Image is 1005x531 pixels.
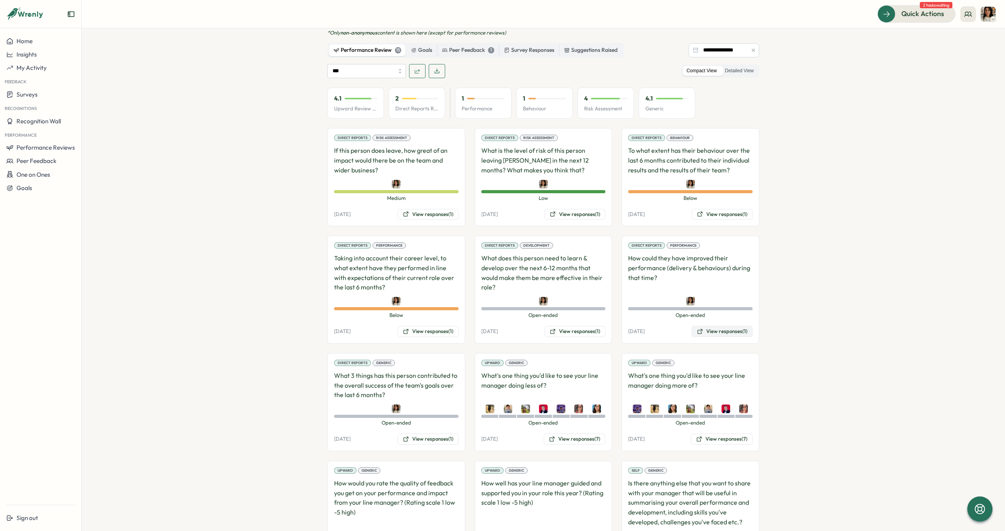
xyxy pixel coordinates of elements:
[481,211,498,218] p: [DATE]
[920,2,952,8] span: 2 tasks waiting
[523,94,525,103] p: 1
[481,360,504,366] div: Upward
[16,117,61,125] span: Recognition Wall
[395,94,399,103] p: 2
[686,405,695,413] img: Amber Stroyan
[645,94,653,103] p: 4.1
[523,105,566,112] p: Behaviour
[481,242,518,249] div: Direct Reports
[628,135,665,141] div: Direct Reports
[692,209,753,220] button: View responses(1)
[668,405,677,413] img: Angel Yebra
[462,105,505,112] p: Performance
[16,91,38,98] span: Surveys
[340,29,377,36] span: non-anonymous
[481,371,606,400] p: What's one thing you'd like to see your line manager doing less of?
[334,146,459,175] p: If this person does leave, how great of an impact would there be on the team and wider business?
[628,419,753,427] span: Open-ended
[686,297,695,306] img: Maria Khoury
[544,434,605,445] button: View responses(7)
[481,478,606,527] p: How well has your line manager guided and supported you in your role this year? (Rating scale 1 l...
[334,360,371,366] div: Direct Reports
[628,312,753,319] span: Open-ended
[545,326,605,337] button: View responses(1)
[16,64,47,71] span: My Activity
[334,467,356,474] div: Upward
[481,135,518,141] div: Direct Reports
[539,297,548,306] img: Maria Khoury
[481,312,606,319] span: Open-ended
[16,157,57,165] span: Peer Feedback
[481,253,606,292] p: What does this person need to learn & develop over the next 6-12 months that would make them be m...
[67,10,75,18] button: Expand sidebar
[592,405,601,413] img: Angel Yebra
[628,371,753,400] p: What's one thing you'd like to see your line manager doing more of?
[645,467,667,474] div: Generic
[334,46,401,55] div: Performance Review
[628,211,645,218] p: [DATE]
[358,467,380,474] div: Generic
[651,405,659,413] img: Jay Murphy
[334,478,459,527] p: How would you rate the quality of feedback you get on your performance and impact from your line ...
[545,209,605,220] button: View responses(1)
[334,312,459,319] span: Below
[16,171,50,178] span: One on Ones
[334,253,459,292] p: Taking into account their career level, to what extent have they performed in line with expectati...
[539,405,548,413] img: Steven
[398,434,459,445] button: View responses(1)
[520,242,553,249] div: Development
[334,195,459,202] span: Medium
[686,180,695,189] img: Maria Khoury
[628,253,753,292] p: How could they have improved their performance (delivery & behaviours) during that time?
[628,328,645,335] p: [DATE]
[628,467,643,474] div: Self
[584,94,588,103] p: 4
[334,419,459,427] span: Open-ended
[481,467,504,474] div: Upward
[398,209,459,220] button: View responses(1)
[481,419,606,427] span: Open-ended
[877,5,956,22] button: Quick Actions
[481,328,498,335] p: [DATE]
[334,328,351,335] p: [DATE]
[520,135,558,141] div: Risk Assessment
[505,360,528,366] div: Generic
[628,146,753,175] p: To what extent has their behaviour over the last 6 months contributed to their individual results...
[584,105,627,112] p: Risk Assessment
[504,405,512,413] img: Samantha Broomfield
[628,436,645,443] p: [DATE]
[628,478,753,527] p: Is there anything else that you want to share with your manager that will be useful in summarisin...
[539,180,548,189] img: Maria Khoury
[334,436,351,443] p: [DATE]
[901,9,944,19] span: Quick Actions
[721,66,758,76] label: Detailed View
[481,195,606,202] span: Low
[442,46,494,55] div: Peer Feedback
[334,135,371,141] div: Direct Reports
[334,105,377,112] p: Upward Review Avg
[16,184,32,192] span: Goals
[16,37,33,45] span: Home
[373,242,406,249] div: Performance
[628,195,753,202] span: Below
[981,7,996,22] img: Maria Khoury
[628,242,665,249] div: Direct Reports
[683,66,721,76] label: Compact View
[373,360,395,366] div: Generic
[557,405,565,413] img: Omar Govea
[334,94,342,103] p: 4.1
[395,47,401,53] div: 15
[574,405,583,413] img: Kate Blackburn
[691,434,753,445] button: View responses(7)
[334,211,351,218] p: [DATE]
[722,405,730,413] img: Steven
[16,514,38,522] span: Sign out
[411,46,432,55] div: Goals
[564,46,618,55] div: Suggestions Raised
[692,326,753,337] button: View responses(1)
[334,242,371,249] div: Direct Reports
[462,94,464,103] p: 1
[398,326,459,337] button: View responses(1)
[633,405,641,413] img: Omar Govea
